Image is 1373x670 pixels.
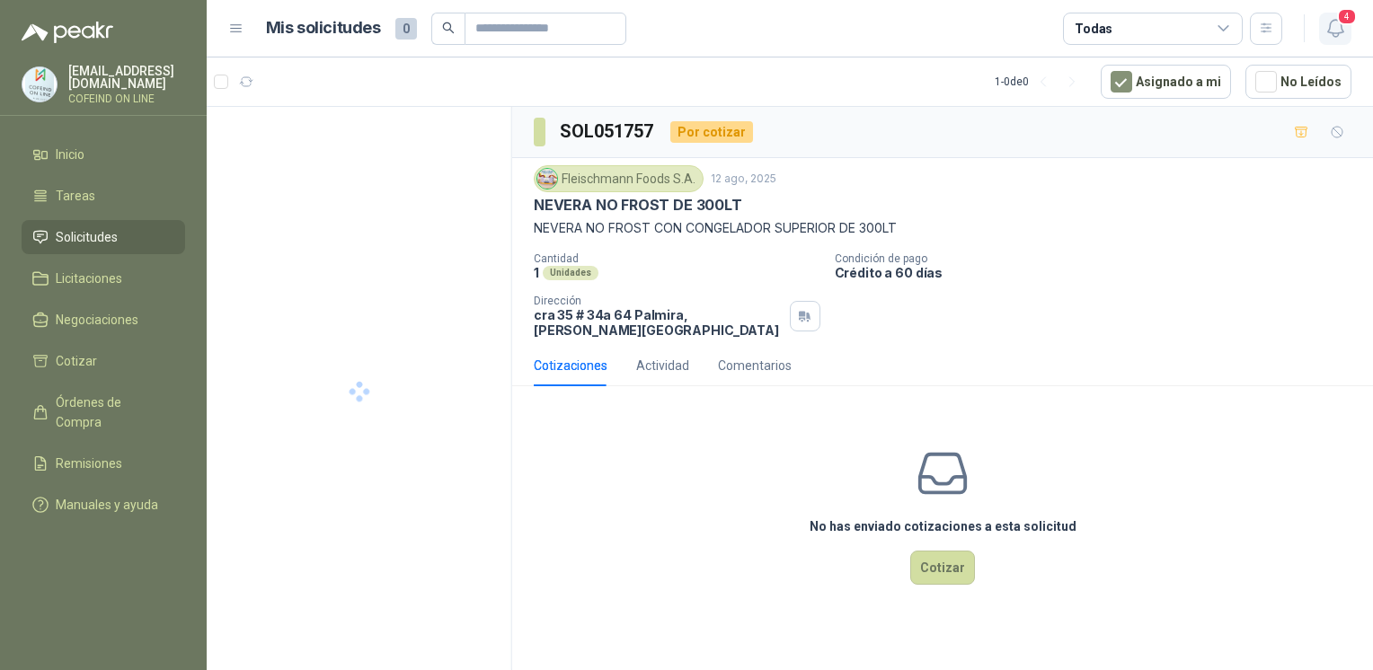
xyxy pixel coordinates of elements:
span: Remisiones [56,454,122,473]
span: Cotizar [56,351,97,371]
a: Negociaciones [22,303,185,337]
div: Todas [1075,19,1112,39]
p: cra 35 # 34a 64 Palmira , [PERSON_NAME][GEOGRAPHIC_DATA] [534,307,783,338]
p: Crédito a 60 días [835,265,1367,280]
div: Cotizaciones [534,356,607,375]
span: 0 [395,18,417,40]
p: COFEIND ON LINE [68,93,185,104]
button: 4 [1319,13,1351,45]
a: Cotizar [22,344,185,378]
p: [EMAIL_ADDRESS][DOMAIN_NAME] [68,65,185,90]
p: 12 ago, 2025 [711,171,776,188]
div: Comentarios [718,356,792,375]
a: Tareas [22,179,185,213]
span: Inicio [56,145,84,164]
span: Tareas [56,186,95,206]
img: Logo peakr [22,22,113,43]
p: Cantidad [534,252,820,265]
button: Cotizar [910,551,975,585]
p: NEVERA NO FROST DE 300LT [534,196,742,215]
span: Licitaciones [56,269,122,288]
span: Órdenes de Compra [56,392,168,432]
span: search [442,22,455,34]
img: Company Logo [22,67,57,101]
button: No Leídos [1245,65,1351,99]
button: Asignado a mi [1101,65,1231,99]
div: Por cotizar [670,121,753,143]
a: Remisiones [22,446,185,480]
p: Dirección [534,295,783,307]
span: Solicitudes [56,227,118,247]
a: Licitaciones [22,261,185,295]
h3: No has enviado cotizaciones a esta solicitud [810,516,1076,536]
p: 1 [534,265,539,280]
span: Negociaciones [56,310,138,330]
span: 4 [1337,8,1357,25]
div: Fleischmann Foods S.A. [534,165,704,192]
div: 1 - 0 de 0 [995,67,1086,96]
a: Inicio [22,137,185,172]
img: Company Logo [537,169,557,189]
h1: Mis solicitudes [266,15,381,41]
a: Órdenes de Compra [22,385,185,439]
p: Condición de pago [835,252,1367,265]
p: NEVERA NO FROST CON CONGELADOR SUPERIOR DE 300LT [534,218,1351,238]
div: Unidades [543,266,598,280]
a: Manuales y ayuda [22,488,185,522]
div: Actividad [636,356,689,375]
a: Solicitudes [22,220,185,254]
span: Manuales y ayuda [56,495,158,515]
h3: SOL051757 [560,118,656,145]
